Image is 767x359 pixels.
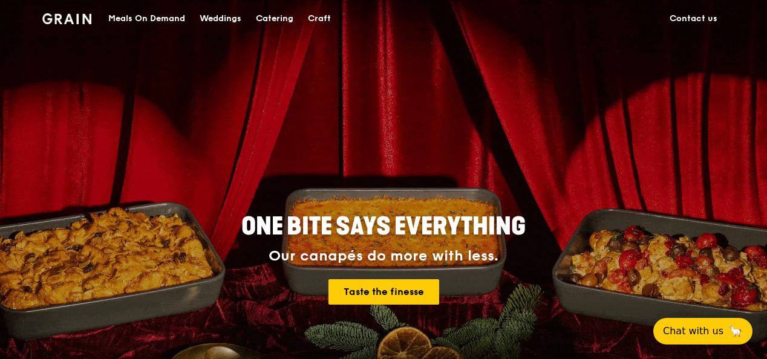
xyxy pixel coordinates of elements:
a: Catering [249,1,301,37]
span: ONE BITE SAYS EVERYTHING [241,212,526,241]
div: Meals On Demand [108,1,185,37]
span: 🦙 [728,324,743,338]
span: Chat with us [663,324,723,338]
div: Catering [256,1,293,37]
a: Weddings [192,1,249,37]
div: Weddings [200,1,241,37]
button: Chat with us🦙 [653,318,752,344]
div: Craft [308,1,331,37]
div: Our canapés do more with less. [166,248,601,265]
a: Craft [301,1,338,37]
img: Grain [42,13,91,24]
a: Taste the finesse [328,279,439,305]
a: Contact us [662,1,725,37]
